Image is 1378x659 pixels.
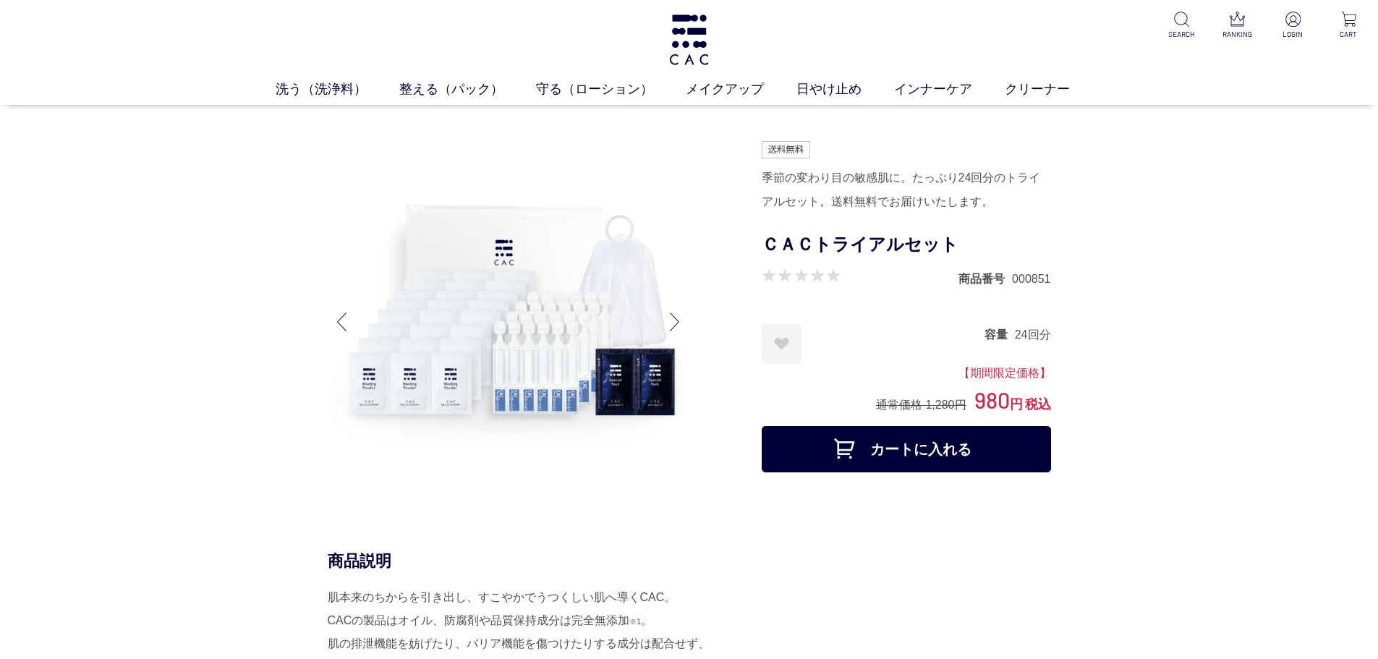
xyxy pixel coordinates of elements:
img: 送料無料 [762,141,811,158]
h1: ＣＡＣトライアルセット [762,229,1051,261]
dd: 000851 [1012,271,1050,286]
span: 円 [1010,397,1023,412]
a: メイクアップ [686,80,796,99]
p: LOGIN [1275,29,1311,40]
a: RANKING [1220,12,1255,40]
p: SEARCH [1164,29,1199,40]
a: CART [1331,12,1366,40]
a: 洗う（洗浄料） [276,80,399,99]
p: RANKING [1220,29,1255,40]
a: クリーナー [1005,80,1102,99]
span: 980 [974,386,1010,413]
p: CART [1331,29,1366,40]
a: 日やけ止め [796,80,894,99]
span: ※1 [629,618,641,626]
img: logo [667,14,711,65]
div: 商品説明 [328,550,1051,571]
a: お気に入りに登録する [762,324,801,364]
a: SEARCH [1164,12,1199,40]
button: カートに入れる [762,426,1051,472]
a: LOGIN [1275,12,1311,40]
dt: 容量 [984,327,1015,342]
dd: 24回分 [1015,327,1051,342]
img: ＣＡＣトライアルセット [328,141,689,503]
a: 整える（パック） [399,80,536,99]
a: 守る（ローション） [536,80,686,99]
a: インナーケア [894,80,1005,99]
div: 季節の変わり目の敏感肌に。たっぷり24回分のトライアルセット。送料無料でお届けいたします。 [762,166,1051,215]
div: 通常価格 1,280円 [876,397,966,412]
div: 【期間限定価格】 [762,364,1051,383]
span: 税込 [1025,397,1051,412]
dt: 商品番号 [958,271,1012,286]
